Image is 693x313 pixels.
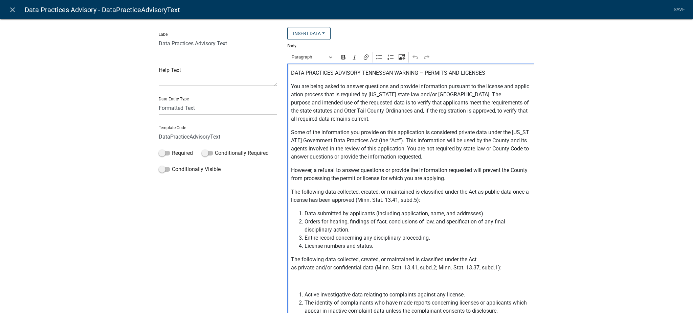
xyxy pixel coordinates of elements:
p: The following data collected, created, or maintained is classified under the Act as public data o... [291,188,531,204]
p: However, a refusal to answer questions or provide the information requested will prevent the Coun... [291,166,531,183]
label: Conditionally Visible [159,165,221,173]
span: Active investigative data relating to complaints against any license. [305,291,531,299]
span: Entire record concerning any disciplinary proceeding. [305,234,531,242]
span: Paragraph [292,53,327,61]
p: DATA PRACTICES ADVISORY TENNESSAN WARNING – PERMITS AND LICENSES [291,69,531,77]
span: Data submitted by applicants (including application, name, and addresses). [305,210,531,218]
p: The following data collected, created, or maintained is classified under the Act as private and/o... [291,256,531,272]
span: License numbers and status. [305,242,531,250]
button: Paragraph, Heading [289,52,335,63]
i: close [8,6,17,14]
p: Some of the information you provide on this application is considered private data under the [US_... [291,128,531,161]
span: Orders for hearing, findings of fact, conclusions of law, and specification of any final discipli... [305,218,531,234]
button: Insert Data [287,27,331,40]
div: Editor toolbar [287,51,534,64]
a: Save [671,3,688,16]
label: Required [159,149,193,157]
label: Body [287,44,296,48]
label: Conditionally Required [202,149,269,157]
span: Data Practices Advisory - DataPracticeAdvisoryText [25,3,180,17]
p: You are being asked to answer questions and provide information pursuant to the license and appli... [291,82,531,123]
